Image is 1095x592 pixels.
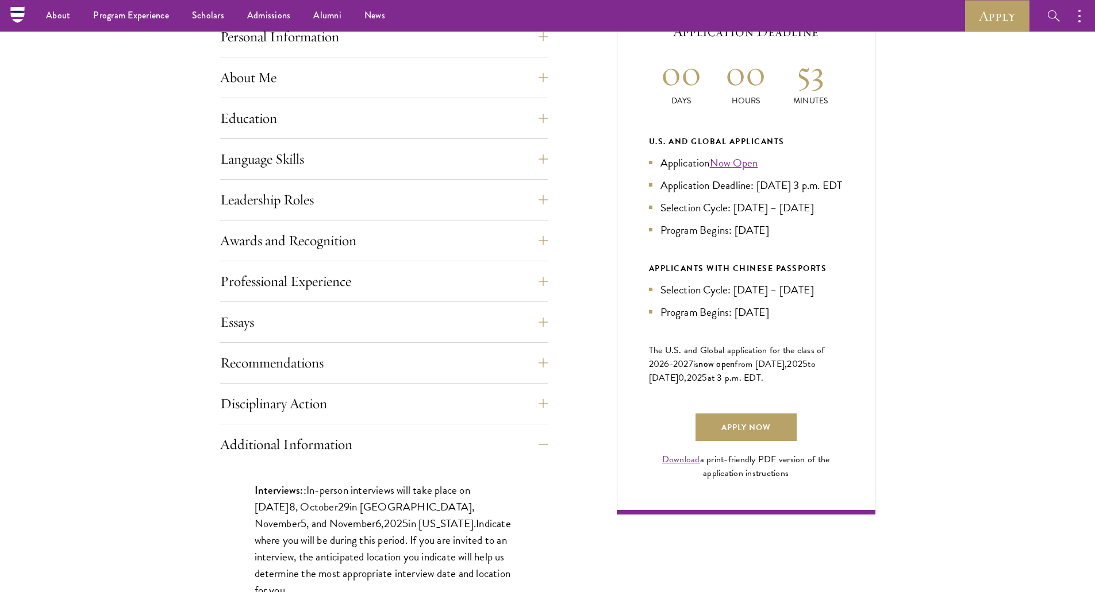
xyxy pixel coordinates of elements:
[338,498,349,515] span: 29
[778,95,843,107] p: Minutes
[787,357,802,371] span: 202
[649,154,843,171] li: Application
[735,357,787,371] span: from [DATE],
[289,498,295,515] span: 8
[649,222,843,238] li: Program Begins: [DATE]
[649,177,843,194] li: Application Deadline: [DATE] 3 p.m. EDT
[687,371,702,385] span: 202
[649,52,714,95] h2: 00
[220,23,548,51] button: Personal Information
[698,357,735,370] span: now open
[778,52,843,95] h2: 53
[255,482,470,515] span: In-person interviews will take place on [DATE]
[255,482,303,498] strong: Interviews:
[384,515,397,532] span: 20
[397,515,408,532] span: 25
[649,261,843,276] div: APPLICANTS WITH CHINESE PASSPORTS
[664,357,669,371] span: 6
[649,343,825,371] span: The U.S. and Global application for the class of 202
[708,371,764,385] span: at 3 p.m. EDT.
[295,498,338,515] span: , October
[670,357,689,371] span: -202
[220,349,548,377] button: Recommendations
[220,64,548,91] button: About Me
[306,515,375,532] span: , and November
[220,227,548,254] button: Awards and Recognition
[220,105,548,132] button: Education
[220,431,548,458] button: Additional Information
[649,199,843,216] li: Selection Cycle: [DATE] – [DATE]
[713,52,778,95] h2: 00
[802,357,808,371] span: 5
[220,186,548,214] button: Leadership Roles
[301,515,306,532] span: 5
[710,154,758,171] a: Now Open
[220,268,548,295] button: Professional Experience
[375,515,381,532] span: 6
[702,371,707,385] span: 5
[649,304,843,320] li: Program Begins: [DATE]
[220,390,548,417] button: Disciplinary Action
[713,95,778,107] p: Hours
[220,308,548,336] button: Essays
[649,281,843,298] li: Selection Cycle: [DATE] – [DATE]
[649,452,843,480] div: a print-friendly PDF version of the application instructions
[693,357,699,371] span: is
[689,357,693,371] span: 7
[678,371,684,385] span: 0
[649,95,714,107] p: Days
[381,515,383,532] span: ,
[696,413,797,441] a: Apply Now
[684,371,686,385] span: ,
[649,134,843,149] div: U.S. and Global Applicants
[255,498,475,532] span: in [GEOGRAPHIC_DATA], November
[220,145,548,173] button: Language Skills
[649,357,816,385] span: to [DATE]
[408,515,476,532] span: in [US_STATE].
[662,452,700,466] a: Download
